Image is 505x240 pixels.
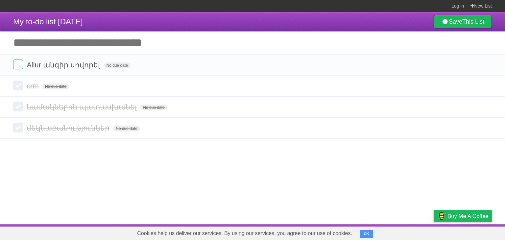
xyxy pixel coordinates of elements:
[27,61,102,69] span: Allur անգիր սովորել
[462,18,484,25] b: This List
[140,105,167,110] span: No due date
[131,227,359,240] span: Cookies help us deliver our services. By using our services, you agree to our use of cookies.
[360,230,373,238] button: OK
[13,81,23,90] label: Done
[368,226,395,238] a: Developers
[13,17,83,26] span: My to-do list [DATE]
[13,102,23,111] label: Done
[437,210,446,222] img: Buy me a coffee
[403,226,417,238] a: Terms
[13,60,23,69] label: Done
[450,226,492,238] a: Suggest a feature
[434,15,492,28] a: SaveThis List
[42,84,69,89] span: No due date
[104,62,131,68] span: No due date
[13,123,23,132] label: Done
[27,82,40,90] span: crm
[447,210,489,222] span: Buy me a coffee
[434,210,492,222] a: Buy me a coffee
[346,226,360,238] a: About
[113,126,140,132] span: No due date
[27,103,138,111] span: նամակներին պատասխանել
[425,226,442,238] a: Privacy
[27,124,111,132] span: մեկնաբանություններ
